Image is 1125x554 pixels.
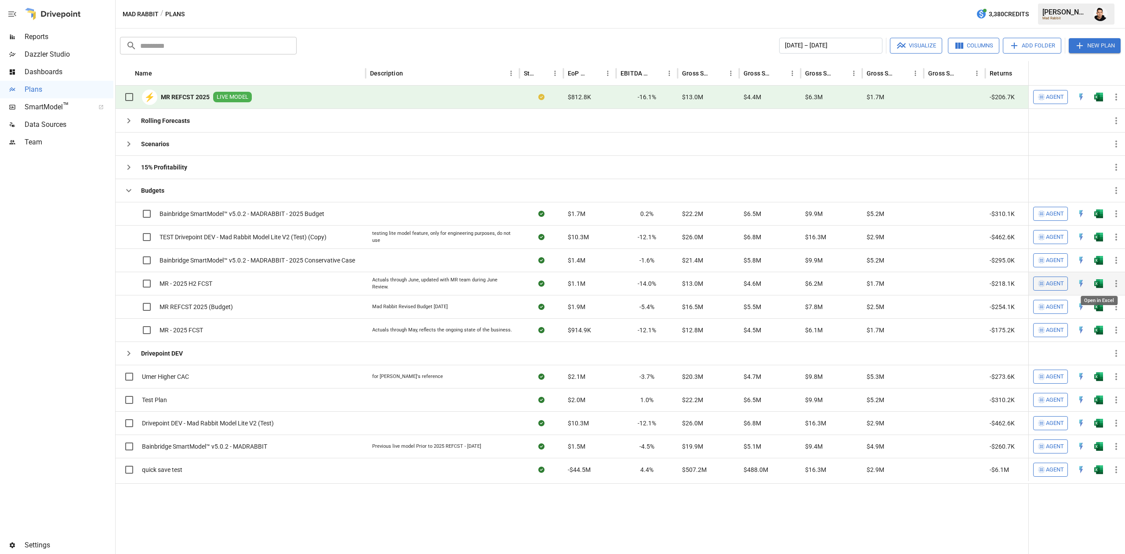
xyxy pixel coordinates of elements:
div: Gross Sales: Marketplace [805,70,835,77]
span: -$310.1K [990,209,1015,218]
button: Add Folder [1003,38,1061,54]
span: $10.3M [568,419,589,428]
div: Open in Quick Edit [1077,396,1085,404]
span: -$6.1M [990,465,1009,474]
div: Mad Rabbit [1042,16,1088,20]
span: -$206.7K [990,93,1015,101]
span: $914.9K [568,326,591,335]
div: EoP Cash [568,70,588,77]
img: excel-icon.76473adf.svg [1094,442,1103,451]
button: Sort [153,67,165,79]
span: $5.5M [744,302,761,311]
div: Sync complete [538,419,544,428]
div: Gross Sales: Retail [928,70,958,77]
span: $6.8M [744,233,761,241]
span: Agent [1046,255,1064,266]
span: $6.5M [744,396,761,404]
div: [PERSON_NAME] [1042,8,1088,16]
div: Actuals through May, reflects the ongoing state of the business. [372,327,512,334]
span: $16.3M [805,233,826,241]
div: Gross Sales: DTC Online [744,70,773,77]
div: Open in Quick Edit [1077,209,1085,218]
button: 3,380Credits [973,6,1032,22]
div: Sync complete [538,372,544,381]
div: Open in Quick Edit [1077,419,1085,428]
span: Settings [25,540,113,550]
span: -16.1% [638,93,656,101]
button: Sort [404,67,416,79]
div: Open in Excel [1094,442,1103,451]
img: quick-edit-flash.b8aec18c.svg [1077,279,1085,288]
span: $4.9M [867,442,884,451]
span: Plans [25,84,113,95]
span: $6.1M [805,326,823,335]
button: Sort [712,67,725,79]
span: Drivepoint DEV - Mad Rabbit Model Lite V2 (Test) [142,419,274,428]
span: 0.2% [640,209,653,218]
span: $1.4M [568,256,585,265]
img: excel-icon.76473adf.svg [1094,209,1103,218]
span: Dazzler Studio [25,49,113,60]
button: Agent [1033,253,1068,267]
span: MR - 2025 FCST [160,326,203,335]
img: quick-edit-flash.b8aec18c.svg [1077,209,1085,218]
span: $1.7M [867,326,884,335]
div: Sync complete [538,233,544,241]
button: Gross Sales: Marketplace column menu [848,67,860,79]
button: Agent [1033,416,1068,430]
div: Open in Excel [1094,372,1103,381]
div: Open in Excel [1094,419,1103,428]
button: New Plan [1069,38,1121,53]
button: [DATE] – [DATE] [779,38,882,54]
div: Mad Rabbit Revised Budget [DATE] [372,303,448,310]
div: Open in Excel [1094,279,1103,288]
span: LIVE MODEL [213,93,252,101]
div: Sync complete [538,326,544,335]
span: $9.8M [805,372,823,381]
div: Gross Sales: Wholesale [867,70,896,77]
span: $6.5M [744,209,761,218]
img: excel-icon.76473adf.svg [1094,396,1103,404]
div: Sync complete [538,442,544,451]
span: $6.8M [744,419,761,428]
div: Name [135,70,152,77]
button: EoP Cash column menu [602,67,614,79]
img: quick-edit-flash.b8aec18c.svg [1077,372,1085,381]
button: Visualize [890,38,942,54]
span: -14.0% [638,279,656,288]
button: Sort [835,67,848,79]
div: Sync complete [538,209,544,218]
img: quick-edit-flash.b8aec18c.svg [1077,302,1085,311]
button: Agent [1033,439,1068,453]
button: Agent [1033,300,1068,314]
div: Open in Excel [1094,209,1103,218]
b: Scenarios [141,140,169,148]
span: $9.9M [805,209,823,218]
div: Sync complete [538,302,544,311]
span: $2.1M [568,372,585,381]
span: Dashboards [25,67,113,77]
div: Open in Excel [1094,302,1103,311]
span: $26.0M [682,233,703,241]
span: 4.4% [640,465,653,474]
span: $5.1M [744,442,761,451]
span: $4.5M [744,326,761,335]
span: Agent [1046,465,1064,475]
span: TEST Drivepoint DEV - Mad Rabbit Model Lite V2 (Test) (Copy) [160,233,327,241]
img: excel-icon.76473adf.svg [1094,93,1103,101]
span: Bainbridge SmartModel™ v5.0.2 - MADRABBIT - 2025 Budget [160,209,324,218]
div: Open in Quick Edit [1077,279,1085,288]
span: $4.7M [744,372,761,381]
span: $2.0M [568,396,585,404]
div: Open in Quick Edit [1077,442,1085,451]
div: Open in Quick Edit [1077,326,1085,335]
div: Open in Excel [1094,465,1103,474]
span: -12.1% [638,326,656,335]
div: Open in Excel [1094,256,1103,265]
div: Returns [990,70,1012,77]
span: $1.7M [568,209,585,218]
b: Budgets [141,186,164,195]
div: Status [524,70,536,77]
div: Open in Excel [1094,326,1103,335]
span: $812.8K [568,93,591,101]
